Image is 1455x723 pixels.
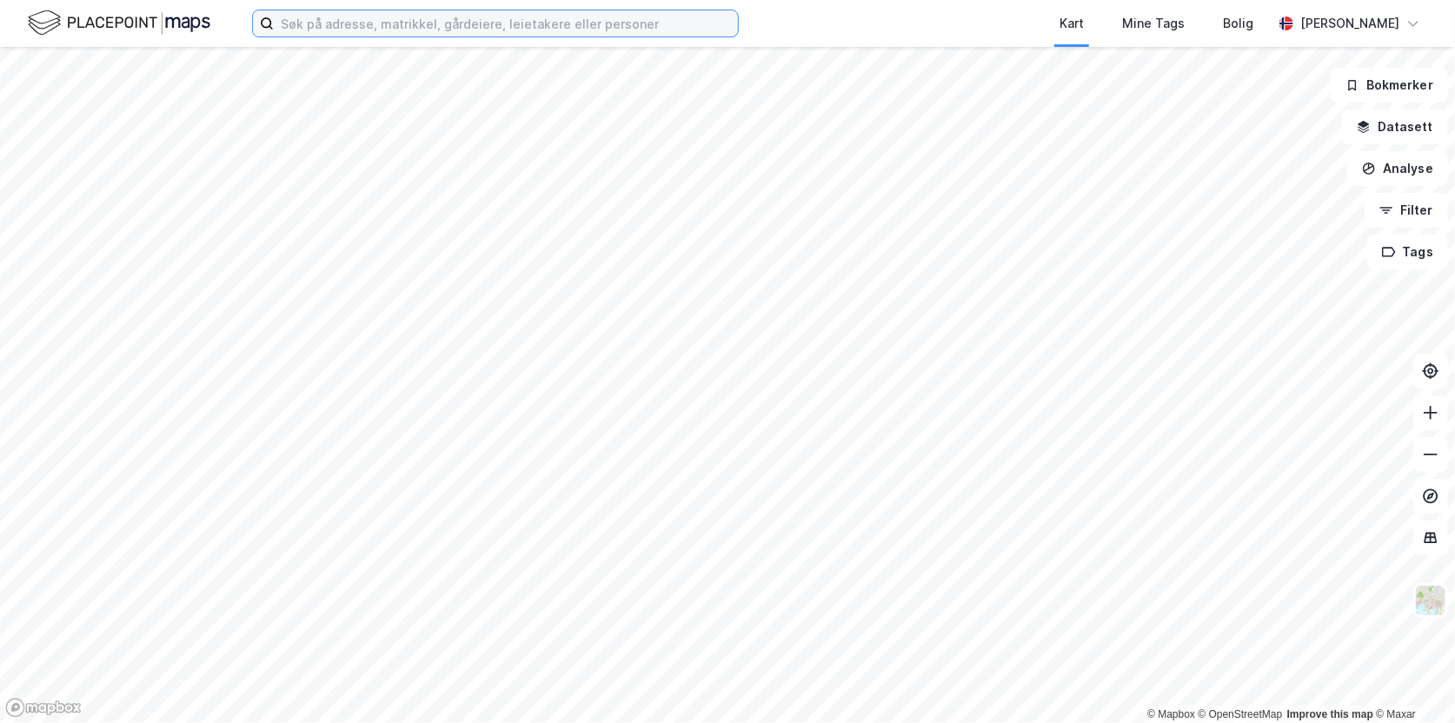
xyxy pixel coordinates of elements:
a: OpenStreetMap [1199,708,1283,720]
div: Mine Tags [1122,13,1185,34]
button: Datasett [1342,109,1448,144]
a: Mapbox homepage [5,698,82,718]
iframe: Chat Widget [1368,640,1455,723]
button: Bokmerker [1331,68,1448,103]
button: Analyse [1347,151,1448,186]
button: Filter [1365,193,1448,228]
button: Tags [1367,235,1448,269]
a: Improve this map [1287,708,1373,720]
div: [PERSON_NAME] [1300,13,1399,34]
div: Kart [1060,13,1084,34]
img: logo.f888ab2527a4732fd821a326f86c7f29.svg [28,8,210,38]
img: Z [1414,584,1447,617]
input: Søk på adresse, matrikkel, gårdeiere, leietakere eller personer [274,10,738,36]
div: Kontrollprogram for chat [1368,640,1455,723]
a: Mapbox [1147,708,1195,720]
div: Bolig [1223,13,1253,34]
